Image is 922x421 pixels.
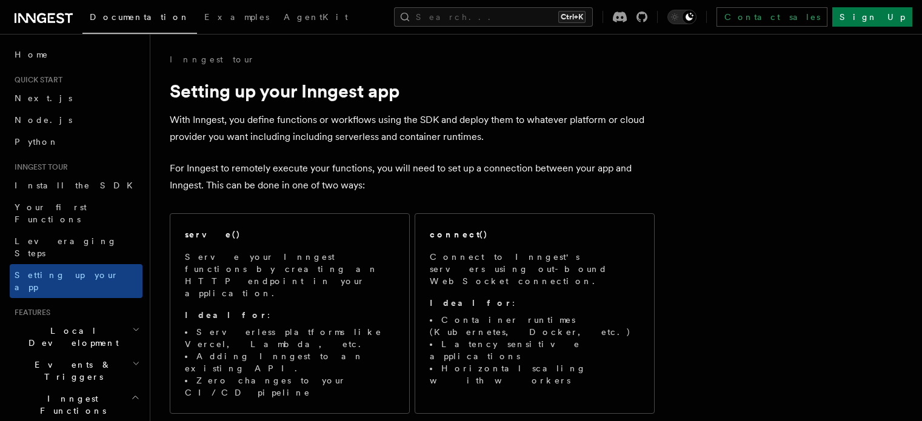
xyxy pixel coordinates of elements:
p: Connect to Inngest's servers using out-bound WebSocket connection. [430,251,640,287]
h2: connect() [430,228,488,240]
li: Adding Inngest to an existing API. [185,350,395,374]
span: Inngest Functions [10,393,131,417]
li: Container runtimes (Kubernetes, Docker, etc.) [430,314,640,338]
button: Search...Ctrl+K [394,7,593,27]
span: Inngest tour [10,162,68,172]
span: Events & Triggers [10,359,132,383]
a: Install the SDK [10,174,142,196]
span: Quick start [10,75,62,85]
span: Next.js [15,93,72,103]
button: Toggle dark mode [667,10,697,24]
span: Python [15,137,59,147]
kbd: Ctrl+K [558,11,586,23]
li: Latency sensitive applications [430,338,640,362]
h1: Setting up your Inngest app [170,80,655,102]
a: Next.js [10,87,142,109]
li: Zero changes to your CI/CD pipeline [185,374,395,399]
span: Features [10,308,50,317]
li: Horizontal scaling with workers [430,362,640,386]
a: Sign Up [832,7,912,27]
a: Leveraging Steps [10,230,142,264]
span: Node.js [15,115,72,125]
a: Python [10,131,142,153]
p: Serve your Inngest functions by creating an HTTP endpoint in your application. [185,251,395,299]
h2: serve() [185,228,241,240]
li: Serverless platforms like Vercel, Lambda, etc. [185,326,395,350]
a: Home [10,44,142,65]
span: Examples [204,12,269,22]
span: Install the SDK [15,181,140,190]
a: Examples [197,4,276,33]
p: With Inngest, you define functions or workflows using the SDK and deploy them to whatever platfor... [170,111,655,145]
button: Events & Triggers [10,354,142,388]
a: Setting up your app [10,264,142,298]
a: Documentation [82,4,197,34]
strong: Ideal for [430,298,512,308]
span: Your first Functions [15,202,87,224]
a: Contact sales [717,7,827,27]
a: Node.js [10,109,142,131]
a: serve()Serve your Inngest functions by creating an HTTP endpoint in your application.Ideal for:Se... [170,213,410,414]
strong: Ideal for [185,310,267,320]
button: Local Development [10,320,142,354]
a: Inngest tour [170,53,255,65]
span: Leveraging Steps [15,236,117,258]
p: : [185,309,395,321]
span: Documentation [90,12,190,22]
span: AgentKit [284,12,348,22]
a: connect()Connect to Inngest's servers using out-bound WebSocket connection.Ideal for:Container ru... [415,213,655,414]
p: : [430,297,640,309]
span: Local Development [10,325,132,349]
span: Home [15,48,48,61]
a: Your first Functions [10,196,142,230]
span: Setting up your app [15,270,119,292]
a: AgentKit [276,4,355,33]
p: For Inngest to remotely execute your functions, you will need to set up a connection between your... [170,160,655,194]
